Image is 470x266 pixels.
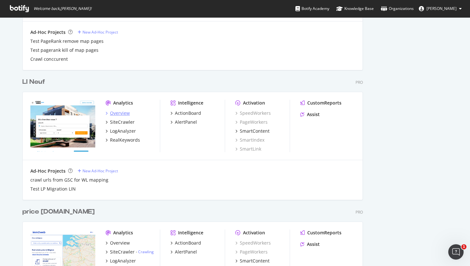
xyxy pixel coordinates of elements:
a: price [DOMAIN_NAME] [22,207,97,216]
div: Ad-Hoc Projects [30,168,66,174]
a: Assist [300,241,320,247]
a: ActionBoard [170,240,201,246]
a: CustomReports [300,230,341,236]
iframe: Intercom live chat [448,244,464,260]
a: Overview [106,240,130,246]
div: Pro [356,209,363,215]
a: New Ad-Hoc Project [78,29,118,35]
a: Crawl conccurent [30,56,68,62]
a: Assist [300,111,320,118]
button: [PERSON_NAME] [414,4,467,14]
div: SiteCrawler [110,119,135,125]
div: Analytics [113,230,133,236]
div: Assist [307,241,320,247]
div: Intelligence [178,230,203,236]
div: Botify Academy [295,5,329,12]
div: SiteCrawler [110,249,135,255]
div: Ad-Hoc Projects [30,29,66,35]
div: Assist [307,111,320,118]
a: SmartContent [235,258,270,264]
div: price [DOMAIN_NAME] [22,207,95,216]
a: SpeedWorkers [235,240,271,246]
a: Overview [106,110,130,116]
a: LogAnalyzer [106,128,136,134]
div: Organizations [381,5,414,12]
a: Test pagerank kill of map pages [30,47,98,53]
div: Overview [110,240,130,246]
div: Knowledge Base [336,5,374,12]
div: AlertPanel [175,249,197,255]
a: SiteCrawler- Crawling [106,249,154,255]
div: ActionBoard [175,240,201,246]
a: Crawling [138,249,154,254]
a: ActionBoard [170,110,201,116]
div: LogAnalyzer [110,128,136,134]
div: SmartContent [240,258,270,264]
div: LI Neuf [22,77,45,87]
a: AlertPanel [170,249,197,255]
span: Welcome back, [PERSON_NAME] ! [34,6,91,11]
a: RealKeywords [106,137,140,143]
a: LI Neuf [22,77,48,87]
div: Pro [356,80,363,85]
div: LogAnalyzer [110,258,136,264]
a: New Ad-Hoc Project [78,168,118,174]
a: SmartIndex [235,137,264,143]
div: Activation [243,100,265,106]
div: Analytics [113,100,133,106]
div: Overview [110,110,130,116]
div: ActionBoard [175,110,201,116]
a: LogAnalyzer [106,258,136,264]
a: AlertPanel [170,119,197,125]
a: Test LP Migration LIN [30,186,76,192]
a: SpeedWorkers [235,110,271,116]
div: CustomReports [307,100,341,106]
div: Intelligence [178,100,203,106]
a: crawl urls from GSC for WL mapping [30,177,108,183]
a: SiteCrawler [106,119,135,125]
div: Activation [243,230,265,236]
a: CustomReports [300,100,341,106]
a: SmartLink [235,146,261,152]
div: New Ad-Hoc Project [82,168,118,174]
div: SmartContent [240,128,270,134]
div: New Ad-Hoc Project [82,29,118,35]
a: SmartContent [235,128,270,134]
img: neuf.logic-immo.com [30,100,95,152]
div: RealKeywords [110,137,140,143]
a: Test PageRank remove map pages [30,38,104,44]
span: Björn Darko [427,6,457,11]
a: PageWorkers [235,249,268,255]
span: 1 [461,244,466,249]
div: AlertPanel [175,119,197,125]
a: PageWorkers [235,119,268,125]
div: - [136,249,154,254]
div: CustomReports [307,230,341,236]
